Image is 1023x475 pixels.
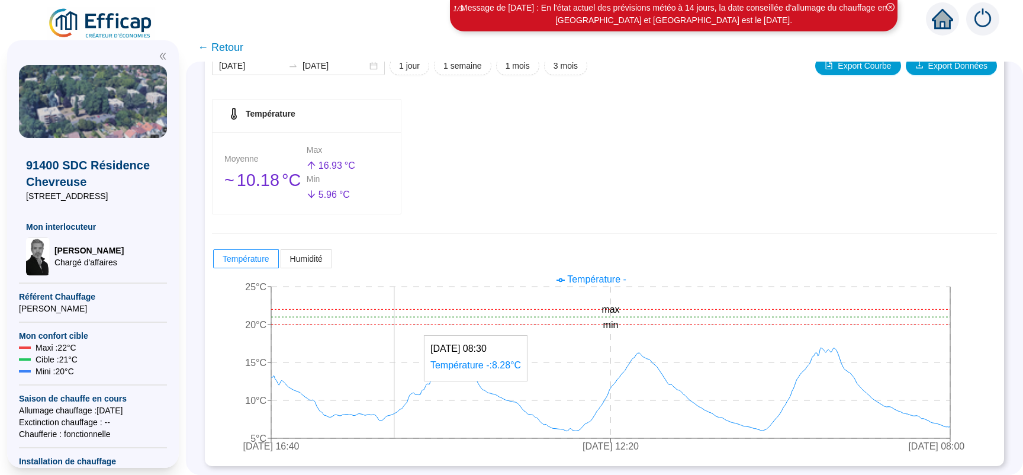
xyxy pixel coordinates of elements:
[54,256,124,268] span: Chargé d'affaires
[603,320,619,330] tspan: min
[224,153,307,165] div: Moyenne
[506,60,530,72] span: 1 mois
[567,274,626,284] span: Température -
[245,358,266,368] tspan: 15°C
[19,291,167,303] span: Référent Chauffage
[307,190,316,199] span: arrow-down
[198,39,243,56] span: ← Retour
[544,56,587,75] button: 3 mois
[932,8,953,30] span: home
[245,282,266,292] tspan: 25°C
[453,4,464,13] i: 1 / 3
[307,173,389,185] div: Min
[339,188,350,202] span: °C
[26,237,50,275] img: Chargé d'affaires
[19,416,167,428] span: Exctinction chauffage : --
[906,56,997,75] button: Export Données
[496,56,539,75] button: 1 mois
[554,60,578,72] span: 3 mois
[345,159,355,173] span: °C
[452,2,896,27] div: Message de [DATE] : En l'état actuel des prévisions météo à 14 jours, la date conseillée d'alluma...
[324,190,337,200] span: .96
[815,56,900,75] button: Export Courbe
[19,405,167,416] span: Allumage chauffage : [DATE]
[245,320,266,330] tspan: 20°C
[26,157,160,190] span: 91400 SDC Résidence Chevreuse
[256,171,279,190] span: .18
[19,393,167,405] span: Saison de chauffe en cours
[288,61,298,70] span: to
[583,442,639,452] tspan: [DATE] 12:20
[223,254,269,264] span: Température
[250,434,266,444] tspan: 5°C
[399,60,420,72] span: 1 jour
[36,365,74,377] span: Mini : 20 °C
[928,60,987,72] span: Export Données
[19,330,167,342] span: Mon confort cible
[47,7,155,40] img: efficap energie logo
[36,354,78,365] span: Cible : 21 °C
[219,60,284,72] input: Date de début
[19,303,167,314] span: [PERSON_NAME]
[303,60,367,72] input: Date de fin
[290,254,323,264] span: Humidité
[237,171,256,190] span: 10
[908,442,964,452] tspan: [DATE] 08:00
[307,144,389,156] div: Max
[288,61,298,70] span: swap-right
[26,221,160,233] span: Mon interlocuteur
[319,190,324,200] span: 5
[19,455,167,467] span: Installation de chauffage
[390,56,429,75] button: 1 jour
[434,56,491,75] button: 1 semaine
[246,109,295,118] span: Température
[282,168,301,193] span: °C
[54,245,124,256] span: [PERSON_NAME]
[601,304,619,314] tspan: max
[159,52,167,60] span: double-left
[443,60,482,72] span: 1 semaine
[224,168,234,193] span: 󠁾~
[825,61,833,69] span: file-image
[19,428,167,440] span: Chaufferie : fonctionnelle
[243,442,300,452] tspan: [DATE] 16:40
[915,61,924,69] span: download
[966,2,999,36] img: alerts
[26,190,160,202] span: [STREET_ADDRESS]
[886,3,895,11] span: close-circle
[319,161,329,171] span: 16
[329,161,342,171] span: .93
[307,161,316,170] span: arrow-up
[245,396,266,406] tspan: 10°C
[36,342,76,354] span: Maxi : 22 °C
[838,60,891,72] span: Export Courbe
